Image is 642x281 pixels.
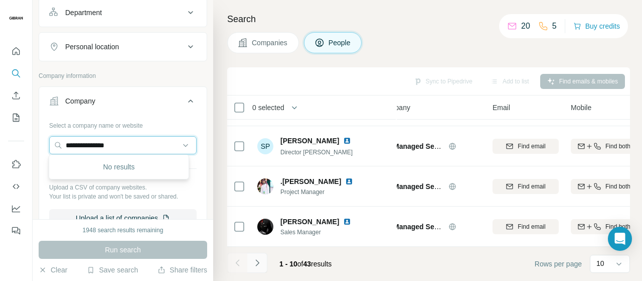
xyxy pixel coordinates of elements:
button: My lists [8,109,24,127]
button: Company [39,89,207,117]
span: Find both [605,182,630,191]
span: Managed Services Company [393,223,489,231]
span: Director [PERSON_NAME] [280,149,353,156]
span: .[PERSON_NAME] [280,176,341,186]
img: Avatar [257,219,273,235]
button: Upload a list of companies [49,209,197,227]
button: Find both [571,219,637,234]
button: Clear [39,265,67,275]
img: LinkedIn logo [343,218,351,226]
span: People [329,38,352,48]
button: Share filters [157,265,207,275]
span: Project Manager [280,188,365,197]
p: Your list is private and won't be saved or shared. [49,192,197,201]
img: LinkedIn logo [345,177,353,185]
span: Find both [605,142,630,151]
button: Find both [571,179,637,194]
span: 43 [303,260,311,268]
p: Company information [39,71,207,80]
button: Search [8,64,24,82]
div: 1948 search results remaining [83,226,164,235]
span: Sales Manager [280,228,363,237]
p: 5 [552,20,557,32]
span: Mobile [571,103,591,113]
img: LinkedIn logo [343,137,351,145]
span: [PERSON_NAME] [280,217,339,227]
span: of [297,260,303,268]
span: Companies [252,38,288,48]
button: Find both [571,139,637,154]
div: Personal location [65,42,119,52]
p: Upload a CSV of company websites. [49,183,197,192]
button: Buy credits [573,19,620,33]
button: Use Surfe API [8,177,24,196]
span: Find email [518,142,545,151]
div: Select a company name or website [49,117,197,130]
button: Feedback [8,222,24,240]
button: Find email [493,179,559,194]
div: Department [65,8,102,18]
span: Email [493,103,510,113]
span: Rows per page [535,259,582,269]
button: Use Surfe on LinkedIn [8,155,24,173]
img: Avatar [257,178,273,195]
button: Find email [493,219,559,234]
button: Quick start [8,42,24,60]
p: 10 [596,258,604,268]
div: Company [65,96,95,106]
span: [PERSON_NAME] [280,136,339,146]
span: Find email [518,182,545,191]
button: Save search [87,265,138,275]
button: Personal location [39,35,207,59]
div: No results [51,157,186,177]
span: 0 selected [252,103,284,113]
span: Find both [605,222,630,231]
img: Avatar [8,10,24,26]
button: Dashboard [8,200,24,218]
p: 20 [521,20,530,32]
button: Enrich CSV [8,86,24,105]
button: Department [39,1,207,25]
h4: Search [227,12,630,26]
div: Open Intercom Messenger [608,227,632,251]
span: 1 - 10 [279,260,297,268]
span: Managed Services Company [393,182,489,191]
span: Find email [518,222,545,231]
span: Managed Services Company [393,142,489,150]
button: Find email [493,139,559,154]
button: Navigate to next page [247,253,267,273]
span: results [279,260,332,268]
div: SP [257,138,273,154]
